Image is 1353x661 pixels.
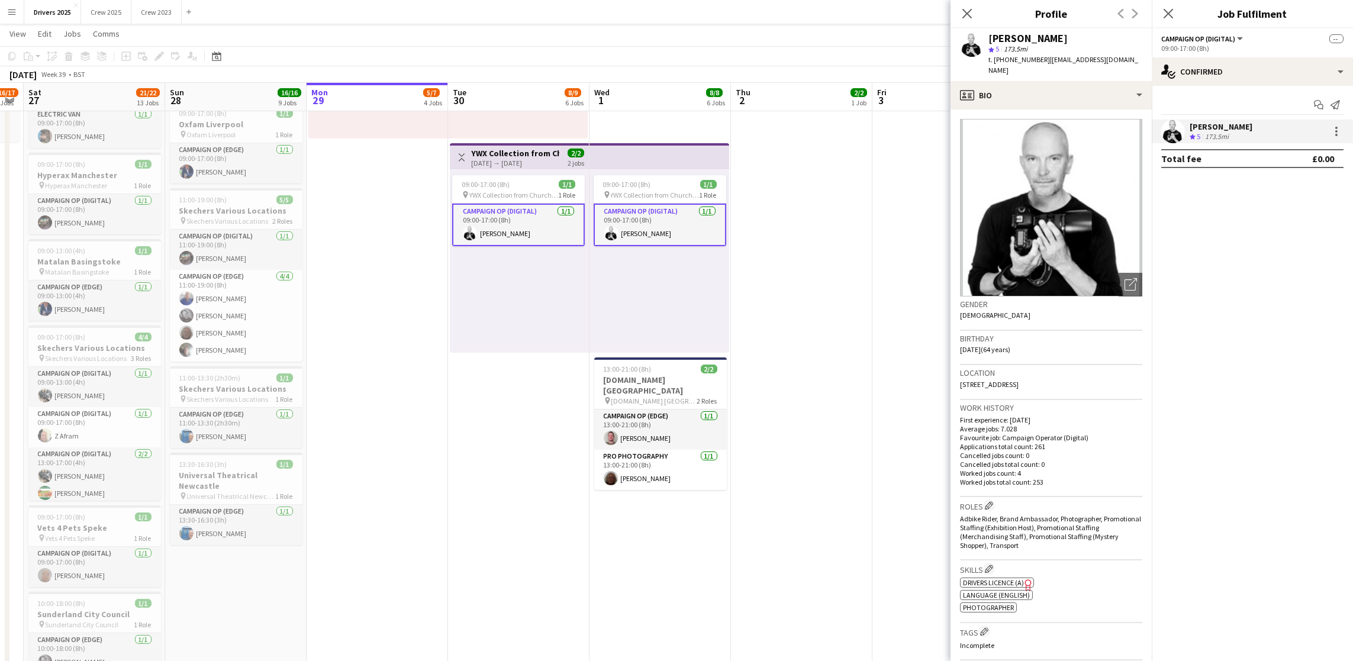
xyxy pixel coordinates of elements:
[423,88,440,97] span: 5/7
[707,98,725,107] div: 6 Jobs
[28,407,161,447] app-card-role: Campaign Op (Digital)1/109:00-17:00 (8h)Z Afram
[187,395,269,404] span: Skechers Various Locations
[46,534,95,543] span: Vets 4 Pets Speke
[700,191,717,199] span: 1 Role
[875,93,887,107] span: 3
[960,625,1142,638] h3: Tags
[706,88,723,97] span: 8/8
[276,373,293,382] span: 1/1
[736,87,750,98] span: Thu
[28,239,161,321] div: 09:00-13:00 (4h)1/1Matalan Basingstoke Matalan Basingstoke1 RoleCampaign Op (Edge)1/109:00-13:00 ...
[170,366,302,448] app-job-card: 11:00-13:30 (2h30m)1/1Skechers Various Locations Skechers Various Locations1 RoleCampaign Op (Edg...
[170,505,302,545] app-card-role: Campaign Op (Edge)1/113:30-16:30 (3h)[PERSON_NAME]
[27,93,41,107] span: 27
[1329,34,1344,43] span: --
[462,180,510,189] span: 09:00-17:00 (8h)
[453,87,466,98] span: Tue
[81,1,131,24] button: Crew 2025
[46,267,109,276] span: Matalan Basingstoke
[960,119,1142,296] img: Crew avatar or photo
[960,311,1030,320] span: [DEMOGRAPHIC_DATA]
[1152,6,1353,21] h3: Job Fulfilment
[170,270,302,362] app-card-role: Campaign Op (Edge)4/411:00-19:00 (8h)[PERSON_NAME][PERSON_NAME][PERSON_NAME][PERSON_NAME]
[28,505,161,587] div: 09:00-17:00 (8h)1/1Vets 4 Pets Speke Vets 4 Pets Speke1 RoleCampaign Op (Digital)1/109:00-17:00 (...
[73,70,85,79] div: BST
[131,354,152,363] span: 3 Roles
[170,453,302,545] app-job-card: 13:30-16:30 (3h)1/1Universal Theatrical Newcastle Universal Theatrical Newcastle1 RoleCampaign Op...
[38,246,86,255] span: 09:00-13:00 (4h)
[734,93,750,107] span: 2
[960,563,1142,575] h3: Skills
[1203,132,1231,142] div: 173.5mi
[701,365,717,373] span: 2/2
[960,451,1142,460] p: Cancelled jobs count: 0
[276,460,293,469] span: 1/1
[33,26,56,41] a: Edit
[471,159,559,167] div: [DATE] → [DATE]
[700,180,717,189] span: 1/1
[311,87,328,98] span: Mon
[28,325,161,501] app-job-card: 09:00-17:00 (8h)4/4Skechers Various Locations Skechers Various Locations3 RolesCampaign Op (Digit...
[38,333,86,341] span: 09:00-17:00 (8h)
[278,98,301,107] div: 9 Jobs
[38,160,86,169] span: 09:00-17:00 (8h)
[471,148,559,159] h3: YWX Collection from Church [PERSON_NAME]
[594,357,727,490] app-job-card: 13:00-21:00 (8h)2/2[DOMAIN_NAME] [GEOGRAPHIC_DATA] [DOMAIN_NAME] [GEOGRAPHIC_DATA]2 RolesCampaign...
[592,93,610,107] span: 1
[24,1,81,24] button: Drivers 2025
[1312,153,1334,165] div: £0.00
[59,26,86,41] a: Jobs
[28,280,161,321] app-card-role: Campaign Op (Edge)1/109:00-13:00 (4h)[PERSON_NAME]
[28,547,161,587] app-card-role: Campaign Op (Digital)1/109:00-17:00 (8h)[PERSON_NAME]
[988,55,1138,75] span: | [EMAIL_ADDRESS][DOMAIN_NAME]
[28,87,41,98] span: Sat
[179,460,227,469] span: 13:30-16:30 (3h)
[568,149,584,157] span: 2/2
[88,26,124,41] a: Comms
[960,299,1142,309] h3: Gender
[136,88,160,97] span: 21/22
[135,599,152,608] span: 1/1
[9,28,26,39] span: View
[565,88,581,97] span: 8/9
[1161,34,1245,43] button: Campaign Op (Digital)
[988,55,1050,64] span: t. [PHONE_NUMBER]
[960,514,1141,550] span: Adbike Rider, Brand Ambassador, Photographer, Promotional Staffing (Exhibition Host), Promotional...
[28,367,161,407] app-card-role: Campaign Op (Digital)1/109:00-13:00 (4h)[PERSON_NAME]
[565,98,584,107] div: 6 Jobs
[179,373,241,382] span: 11:00-13:30 (2h30m)
[594,204,726,246] app-card-role: Campaign Op (Digital)1/109:00-17:00 (8h)[PERSON_NAME]
[5,26,31,41] a: View
[851,88,867,97] span: 2/2
[963,578,1024,587] span: Drivers Licence (A)
[424,98,442,107] div: 4 Jobs
[276,130,293,139] span: 1 Role
[168,93,184,107] span: 28
[135,512,152,521] span: 1/1
[452,175,585,246] app-job-card: 09:00-17:00 (8h)1/1 YWX Collection from Church [PERSON_NAME]1 RoleCampaign Op (Digital)1/109:00-1...
[1161,153,1201,165] div: Total fee
[28,256,161,267] h3: Matalan Basingstoke
[28,108,161,148] app-card-role: Electric Van1/109:00-17:00 (8h)[PERSON_NAME]
[9,69,37,80] div: [DATE]
[988,33,1068,44] div: [PERSON_NAME]
[469,191,558,199] span: YWX Collection from Church [PERSON_NAME]
[273,217,293,225] span: 2 Roles
[135,246,152,255] span: 1/1
[951,6,1152,21] h3: Profile
[38,512,86,521] span: 09:00-17:00 (8h)
[960,402,1142,413] h3: Work history
[697,396,717,405] span: 2 Roles
[28,153,161,234] app-job-card: 09:00-17:00 (8h)1/1Hyperax Manchester Hyperax Manchester1 RoleCampaign Op (Digital)1/109:00-17:00...
[611,396,697,405] span: [DOMAIN_NAME] [GEOGRAPHIC_DATA]
[28,523,161,533] h3: Vets 4 Pets Speke
[276,492,293,501] span: 1 Role
[276,195,293,204] span: 5/5
[179,195,227,204] span: 11:00-19:00 (8h)
[276,109,293,118] span: 1/1
[1190,121,1252,132] div: [PERSON_NAME]
[135,333,152,341] span: 4/4
[134,181,152,190] span: 1 Role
